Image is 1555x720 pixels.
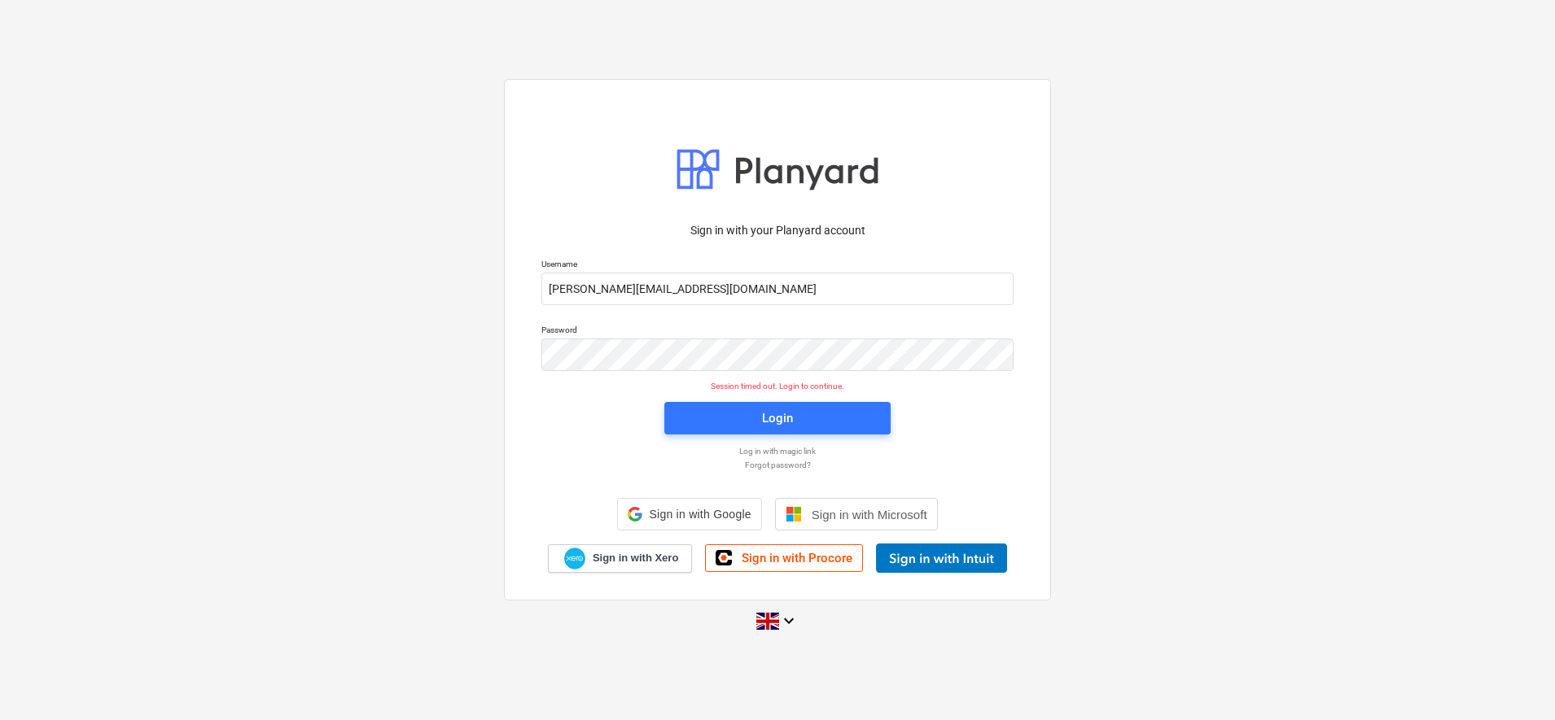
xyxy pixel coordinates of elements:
a: Forgot password? [533,460,1022,470]
span: Sign in with Xero [593,551,678,565]
img: Xero logo [564,548,585,569]
i: keyboard_arrow_down [779,611,799,631]
p: Sign in with your Planyard account [541,222,1014,239]
a: Sign in with Procore [705,544,863,572]
a: Sign in with Xero [548,544,693,573]
p: Session timed out. Login to continue. [532,381,1023,391]
button: Login [664,402,891,434]
div: Sign in with Google [617,498,761,530]
p: Password [541,325,1014,338]
span: Sign in with Microsoft [812,508,927,521]
span: Sign in with Procore [742,551,852,565]
img: Microsoft logo [786,506,802,522]
div: Login [762,408,793,429]
span: Sign in with Google [649,508,751,521]
a: Log in with magic link [533,446,1022,456]
input: Username [541,273,1014,305]
p: Username [541,259,1014,273]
